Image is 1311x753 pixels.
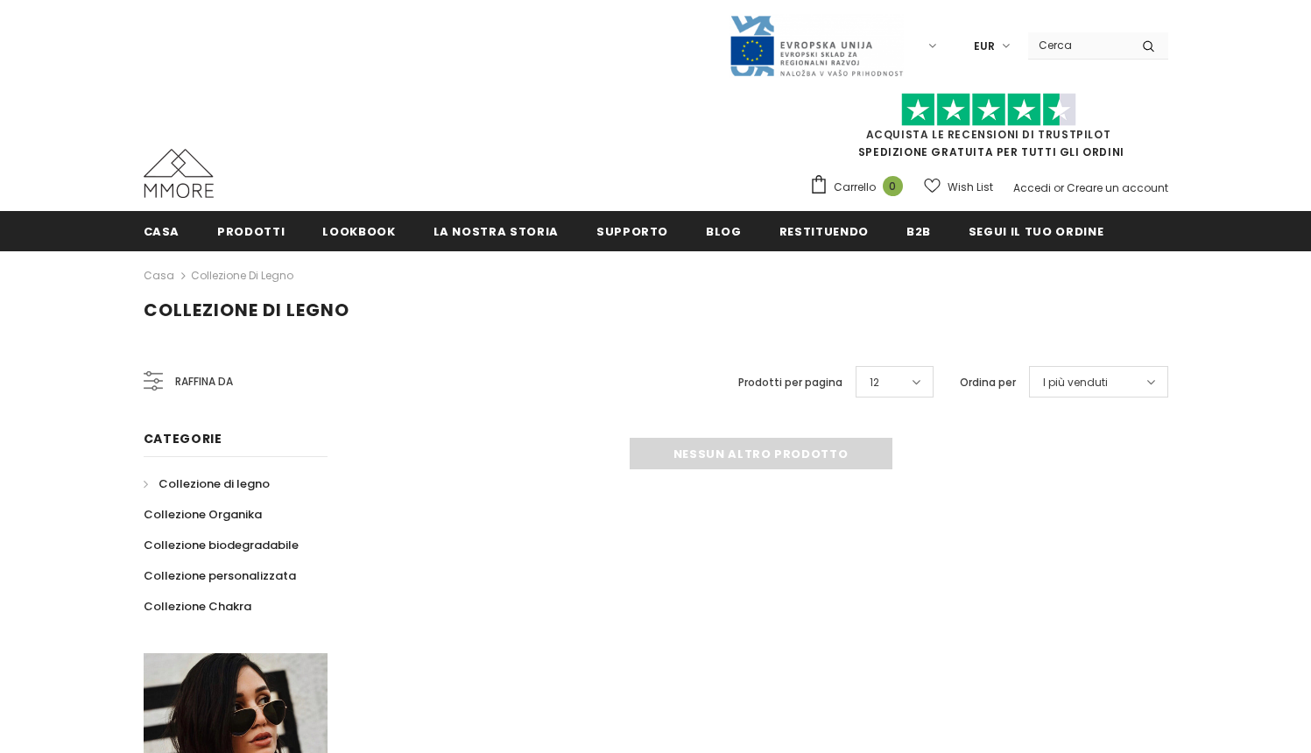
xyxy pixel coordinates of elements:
[901,93,1076,127] img: Fidati di Pilot Stars
[144,211,180,250] a: Casa
[217,211,285,250] a: Prodotti
[596,223,668,240] span: supporto
[706,211,742,250] a: Blog
[1013,180,1051,195] a: Accedi
[729,38,904,53] a: Javni Razpis
[144,468,270,499] a: Collezione di legno
[144,506,262,523] span: Collezione Organika
[809,174,912,201] a: Carrello 0
[322,223,395,240] span: Lookbook
[433,223,559,240] span: La nostra storia
[969,211,1103,250] a: Segui il tuo ordine
[883,176,903,196] span: 0
[217,223,285,240] span: Prodotti
[144,530,299,560] a: Collezione biodegradabile
[144,591,251,622] a: Collezione Chakra
[960,374,1016,391] label: Ordina per
[159,475,270,492] span: Collezione di legno
[1043,374,1108,391] span: I più venduti
[974,38,995,55] span: EUR
[144,265,174,286] a: Casa
[729,14,904,78] img: Javni Razpis
[144,537,299,553] span: Collezione biodegradabile
[906,211,931,250] a: B2B
[779,211,869,250] a: Restituendo
[1054,180,1064,195] span: or
[144,598,251,615] span: Collezione Chakra
[706,223,742,240] span: Blog
[969,223,1103,240] span: Segui il tuo ordine
[834,179,876,196] span: Carrello
[191,268,293,283] a: Collezione di legno
[738,374,842,391] label: Prodotti per pagina
[144,430,222,447] span: Categorie
[779,223,869,240] span: Restituendo
[144,149,214,198] img: Casi MMORE
[144,567,296,584] span: Collezione personalizzata
[175,372,233,391] span: Raffina da
[144,298,349,322] span: Collezione di legno
[906,223,931,240] span: B2B
[596,211,668,250] a: supporto
[924,172,993,202] a: Wish List
[866,127,1111,142] a: Acquista le recensioni di TrustPilot
[144,499,262,530] a: Collezione Organika
[433,211,559,250] a: La nostra storia
[948,179,993,196] span: Wish List
[144,223,180,240] span: Casa
[1067,180,1168,195] a: Creare un account
[1028,32,1129,58] input: Search Site
[144,560,296,591] a: Collezione personalizzata
[322,211,395,250] a: Lookbook
[809,101,1168,159] span: SPEDIZIONE GRATUITA PER TUTTI GLI ORDINI
[870,374,879,391] span: 12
